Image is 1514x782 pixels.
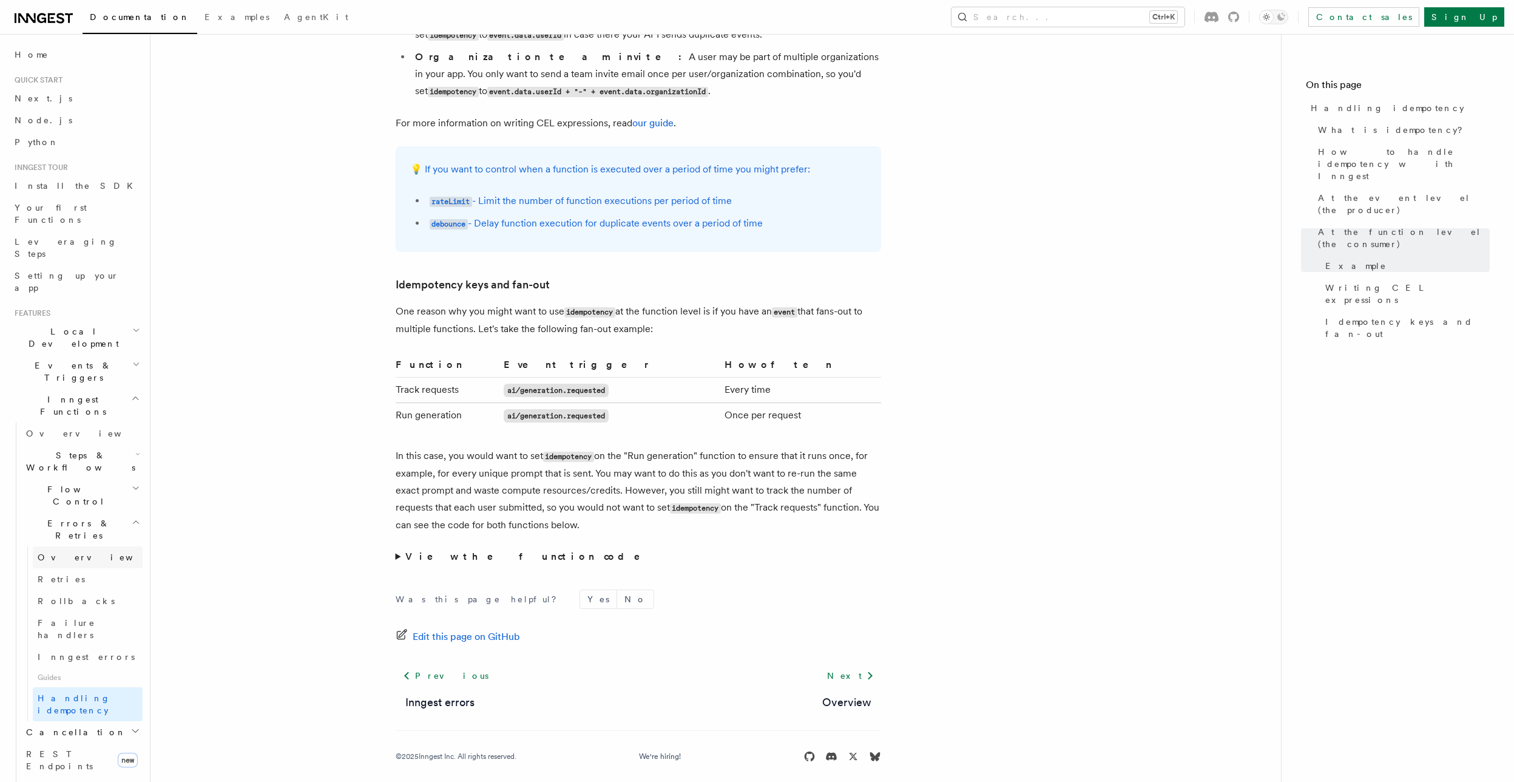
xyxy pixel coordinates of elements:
span: Local Development [10,325,132,350]
a: debounce [430,217,468,229]
span: Next.js [15,93,72,103]
kbd: Ctrl+K [1150,11,1177,23]
code: idempotency [564,307,615,318]
a: Leveraging Steps [10,231,143,265]
span: Errors & Retries [21,517,132,542]
a: Next [820,665,881,687]
div: © 2025 Inngest Inc. All rights reserved. [396,752,516,761]
code: debounce [430,219,468,229]
a: Inngest errors [33,646,143,668]
span: Example [1325,260,1387,272]
span: Overview [38,552,163,562]
a: our guide [632,117,674,129]
span: Leveraging Steps [15,237,117,259]
li: - Delay function execution for duplicate events over a period of time [426,215,867,233]
th: How often [720,357,881,378]
span: Idempotency keys and fan-out [1325,316,1490,340]
button: No [617,590,654,608]
td: Every time [720,378,881,403]
a: Install the SDK [10,175,143,197]
span: AgentKit [284,12,348,22]
p: In this case, you would want to set on the "Run generation" function to ensure that it runs once,... [396,447,881,534]
span: Overview [26,429,151,438]
a: Node.js [10,109,143,131]
td: Once per request [720,403,881,429]
span: Quick start [10,75,63,85]
span: Your first Functions [15,203,87,225]
a: Edit this page on GitHub [396,628,520,645]
a: We're hiring! [639,752,681,761]
div: Errors & Retries [21,546,143,721]
summary: View the function code [396,548,881,565]
span: At the event level (the producer) [1318,192,1490,216]
span: Install the SDK [15,181,140,191]
a: Sign Up [1424,7,1504,27]
button: Local Development [10,321,143,355]
a: Idempotency keys and fan-out [1320,311,1490,345]
span: Cancellation [21,726,126,738]
p: For more information on writing CEL expressions, read . [396,115,881,132]
a: Retries [33,568,143,590]
span: Documentation [90,12,190,22]
a: Previous [396,665,496,687]
a: Overview [21,423,143,444]
code: idempotency [428,87,479,97]
li: - Limit the number of function executions per period of time [426,192,867,210]
a: How to handle idempotency with Inngest [1313,141,1490,187]
p: Was this page helpful? [396,593,565,605]
span: Handling idempotency [38,693,110,715]
button: Yes [580,590,617,608]
span: Edit this page on GitHub [413,628,520,645]
a: Handling idempotency [33,687,143,721]
span: Guides [33,668,143,687]
span: Node.js [15,115,72,125]
code: idempotency [543,452,594,462]
button: Events & Triggers [10,355,143,389]
span: REST Endpoints [26,749,93,771]
span: Examples [204,12,269,22]
a: Home [10,44,143,66]
p: 💡 If you want to control when a function is executed over a period of time you might prefer: [410,161,867,178]
button: Errors & Retries [21,512,143,546]
span: What is idempotency? [1318,124,1471,136]
a: rateLimit [430,195,472,206]
button: Flow Control [21,478,143,512]
a: AgentKit [277,4,356,33]
code: ai/generation.requested [504,384,609,397]
span: Python [15,137,59,147]
span: Failure handlers [38,618,95,640]
a: Example [1320,255,1490,277]
span: Inngest tour [10,163,68,172]
a: At the event level (the producer) [1313,187,1490,221]
span: At the function level (the consumer) [1318,226,1490,250]
code: event.data.userId [487,30,564,41]
span: Events & Triggers [10,359,132,384]
code: event [772,307,797,318]
a: Documentation [83,4,197,34]
button: Toggle dark mode [1259,10,1288,24]
span: Features [10,308,50,318]
code: rateLimit [430,197,472,207]
strong: View the function code [405,551,657,562]
a: Setting up your app [10,265,143,299]
a: Overview [33,546,143,568]
a: Overview [822,694,871,711]
span: Inngest Functions [10,393,131,418]
a: Inngest errors [405,694,475,711]
strong: Organization team invite: [415,51,689,63]
h4: On this page [1306,78,1490,97]
code: event.data.userId + "-" + event.data.organizationId [487,87,708,97]
button: Steps & Workflows [21,444,143,478]
span: Retries [38,574,85,584]
span: Steps & Workflows [21,449,135,474]
a: Handling idempotency [1306,97,1490,119]
span: Setting up your app [15,271,119,293]
span: Writing CEL expressions [1325,282,1490,306]
a: Next.js [10,87,143,109]
td: Run generation [396,403,499,429]
span: Flow Control [21,483,132,508]
code: idempotency [670,503,721,514]
button: Inngest Functions [10,389,143,423]
a: Writing CEL expressions [1320,277,1490,311]
code: ai/generation.requested [504,409,609,423]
